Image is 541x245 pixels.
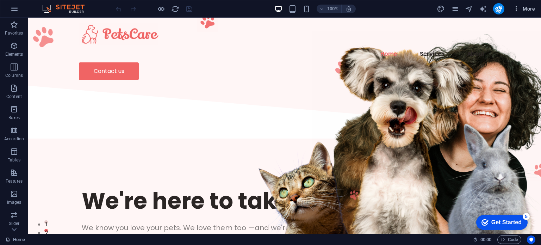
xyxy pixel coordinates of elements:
i: Design (Ctrl+Alt+Y) [437,5,445,13]
button: Code [497,235,521,244]
h6: Session time [473,235,492,244]
button: More [510,3,538,14]
div: Get Started 5 items remaining, 0% complete [6,4,57,18]
span: Code [500,235,518,244]
h6: 100% [327,5,338,13]
button: reload [171,5,179,13]
button: 1 [16,203,20,206]
img: Editor Logo [41,5,93,13]
span: More [513,5,535,12]
p: Accordion [4,136,24,142]
p: Boxes [8,115,20,121]
i: Navigator [465,5,473,13]
p: Images [7,200,21,205]
p: Features [6,178,23,184]
button: 2 [16,211,20,215]
p: Tables [8,157,20,163]
i: Pages (Ctrl+Alt+S) [451,5,459,13]
p: Favorites [5,30,23,36]
i: On resize automatically adjust zoom level to fit chosen device. [346,6,352,12]
button: Usercentrics [527,235,535,244]
i: Publish [495,5,503,13]
a: Click to cancel selection. Double-click to open Pages [6,235,25,244]
button: 100% [317,5,342,13]
button: Click here to leave preview mode and continue editing [157,5,165,13]
p: Elements [5,51,23,57]
p: Slider [9,221,20,226]
button: publish [493,3,504,14]
button: design [437,5,445,13]
button: text_generator [479,5,487,13]
button: pages [451,5,459,13]
span: : [485,237,486,242]
button: navigator [465,5,473,13]
div: Get Started [21,8,51,14]
div: 5 [52,1,59,8]
span: 00 00 [480,235,491,244]
p: Content [6,94,22,99]
i: Reload page [171,5,179,13]
p: Columns [5,73,23,78]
